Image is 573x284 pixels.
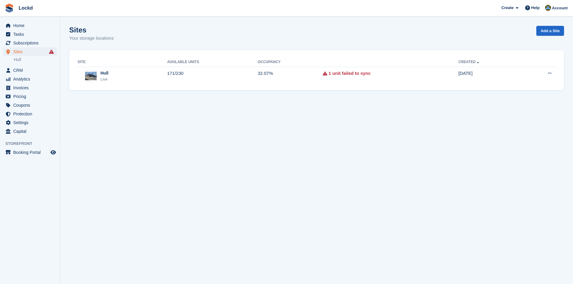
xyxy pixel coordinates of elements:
span: Coupons [13,101,49,109]
div: Live [100,76,108,82]
a: menu [3,75,57,83]
a: menu [3,21,57,30]
a: menu [3,127,57,136]
span: Analytics [13,75,49,83]
a: menu [3,66,57,75]
td: 32.07% [258,67,323,85]
a: Lockd [16,3,35,13]
img: Paul Budding [545,5,551,11]
h1: Sites [69,26,114,34]
th: Available Units [167,57,258,67]
span: Storefront [5,141,60,147]
a: Add a Site [536,26,564,36]
a: menu [3,101,57,109]
span: Pricing [13,92,49,101]
th: Occupancy [258,57,323,67]
a: Hull [14,57,57,63]
div: Hull [100,70,108,76]
a: 1 unit failed to sync [328,70,371,77]
a: menu [3,148,57,157]
span: Sites [13,47,49,56]
span: Tasks [13,30,49,38]
i: Smart entry sync failures have occurred [49,49,54,54]
td: 171/230 [167,67,258,85]
a: menu [3,92,57,101]
span: Capital [13,127,49,136]
span: Invoices [13,84,49,92]
span: Home [13,21,49,30]
th: Site [76,57,167,67]
img: stora-icon-8386f47178a22dfd0bd8f6a31ec36ba5ce8667c1dd55bd0f319d3a0aa187defe.svg [5,4,14,13]
span: Create [501,5,513,11]
a: menu [3,110,57,118]
a: menu [3,39,57,47]
span: Account [552,5,568,11]
a: menu [3,47,57,56]
p: Your storage locations [69,35,114,42]
span: CRM [13,66,49,75]
td: [DATE] [458,67,521,85]
span: Subscriptions [13,39,49,47]
a: menu [3,30,57,38]
span: Booking Portal [13,148,49,157]
span: Settings [13,118,49,127]
span: Protection [13,110,49,118]
a: menu [3,84,57,92]
a: menu [3,118,57,127]
span: Help [531,5,540,11]
img: Image of Hull site [85,72,97,81]
a: Created [458,60,480,64]
a: Preview store [50,149,57,156]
